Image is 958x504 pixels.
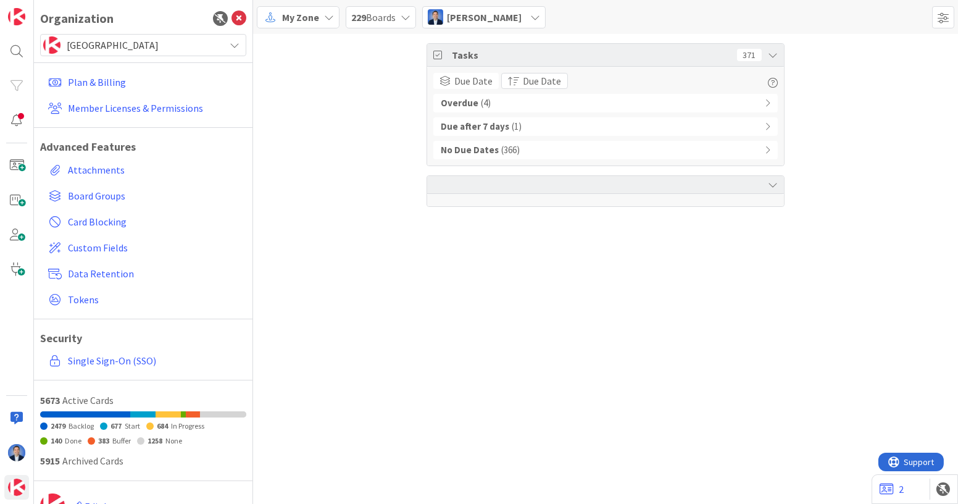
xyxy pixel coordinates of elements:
img: DP [8,444,25,461]
span: 140 [51,436,62,445]
span: Tokens [68,292,241,307]
a: Attachments [43,159,246,181]
span: Start [125,421,140,430]
span: My Zone [282,10,319,25]
span: Board Groups [68,188,241,203]
span: 1258 [148,436,162,445]
b: 229 [351,11,366,23]
span: 677 [110,421,122,430]
span: Data Retention [68,266,241,281]
span: [GEOGRAPHIC_DATA] [67,36,219,54]
span: Backlog [69,421,94,430]
span: Due Date [454,73,493,88]
button: Due Date [501,73,568,89]
span: 5915 [40,455,60,467]
img: avatar [8,479,25,496]
b: Overdue [441,96,478,111]
span: 383 [98,436,109,445]
span: Tasks [452,48,731,62]
b: Due after 7 days [441,120,509,134]
span: ( 366 ) [501,143,520,157]
div: Organization [40,9,114,28]
a: Custom Fields [43,237,246,259]
span: ( 4 ) [481,96,491,111]
div: Active Cards [40,393,246,408]
span: None [165,436,182,445]
span: ( 1 ) [512,120,522,134]
div: Archived Cards [40,453,246,468]
h1: Advanced Features [40,140,246,154]
img: DP [428,9,443,25]
a: Board Groups [43,185,246,207]
span: Boards [351,10,396,25]
div: 371 [737,49,762,61]
span: 5673 [40,394,60,406]
h1: Security [40,332,246,345]
a: Plan & Billing [43,71,246,93]
span: In Progress [171,421,204,430]
span: 684 [157,421,168,430]
b: No Due Dates [441,143,499,157]
a: Tokens [43,288,246,311]
img: Visit kanbanzone.com [8,8,25,25]
span: Support [26,2,56,17]
a: Card Blocking [43,211,246,233]
span: Buffer [112,436,131,445]
a: 2 [880,482,904,497]
a: Single Sign-On (SSO) [43,350,246,372]
span: Custom Fields [68,240,241,255]
span: [PERSON_NAME] [447,10,522,25]
span: Due Date [523,73,561,88]
span: 2479 [51,421,65,430]
span: Card Blocking [68,214,241,229]
a: Member Licenses & Permissions [43,97,246,119]
span: Done [65,436,81,445]
a: Data Retention [43,262,246,285]
img: avatar [43,36,60,54]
